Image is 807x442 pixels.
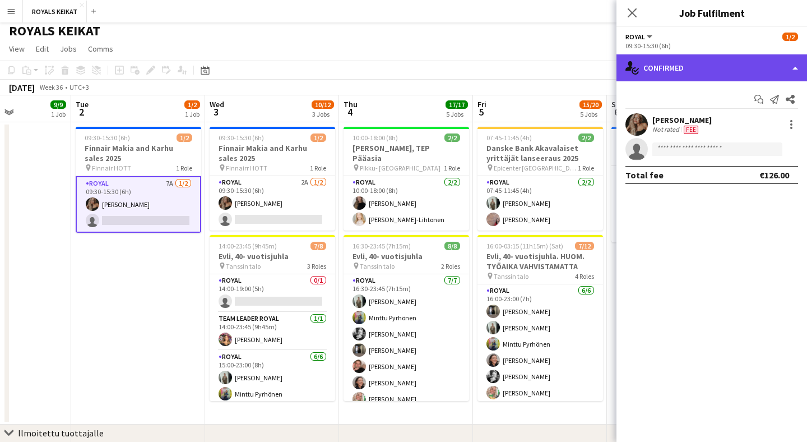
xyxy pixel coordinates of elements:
div: 1 Job [51,110,66,118]
span: 09:30-15:30 (6h) [85,133,130,142]
span: 7/12 [575,242,594,250]
span: 9/9 [50,100,66,109]
div: 3 Jobs [312,110,333,118]
h1: ROYALS KEIKAT [9,22,100,39]
app-card-role: Royal0/114:00-19:00 (5h) [210,274,335,312]
span: Edit [36,44,49,54]
span: Pikku- [GEOGRAPHIC_DATA] [360,164,440,172]
span: 3 Roles [307,262,326,270]
span: 14:00-23:45 (9h45m) [219,242,277,250]
app-card-role: Royal7/716:30-23:45 (7h15m)[PERSON_NAME]Minttu Pyrhönen[PERSON_NAME][PERSON_NAME][PERSON_NAME][PE... [344,274,469,410]
app-card-role: Royal6/616:00-23:00 (7h)[PERSON_NAME][PERSON_NAME]Minttu Pyrhönen[PERSON_NAME][PERSON_NAME][PERSO... [477,284,603,404]
app-job-card: 16:30-23:45 (7h15m)8/8Evli, 40- vuotisjuhla Tanssin talo2 RolesRoyal7/716:30-23:45 (7h15m)[PERSON... [344,235,469,401]
a: Edit [31,42,53,56]
button: Royal [625,33,654,41]
span: Fri [477,99,486,109]
h3: Finnair Makia and Karhu sales 2025 [76,143,201,163]
span: Week 36 [37,83,65,91]
a: Comms [84,42,118,56]
h3: Evli, 40- vuotisjuhla [344,251,469,261]
h3: ALLAS LIVE 2025 [611,143,737,153]
span: Tue [76,99,89,109]
h3: Finnair Makia and Karhu sales 2025 [210,143,335,163]
span: Comms [88,44,113,54]
span: 16:30-23:45 (7h15m) [353,242,411,250]
app-job-card: 18:30-22:30 (4h)2/2ALLAS LIVE 2025 Allas sea pool2 RolesRoyal1/118:30-22:30 (4h)[PERSON_NAME]Roya... [611,127,737,242]
span: 10/12 [312,100,334,109]
span: 2 [74,105,89,118]
div: Total fee [625,169,664,181]
span: 17/17 [446,100,468,109]
span: 2/2 [444,133,460,142]
h3: [PERSON_NAME], TEP Pääasia [344,143,469,163]
div: €126.00 [759,169,789,181]
app-card-role: Royal1/118:30-22:30 (4h)[PERSON_NAME] [611,204,737,242]
span: 15/20 [579,100,602,109]
span: 1 Role [444,164,460,172]
span: 16:00-03:15 (11h15m) (Sat) [486,242,563,250]
span: Finnairr HOTT [226,164,267,172]
span: View [9,44,25,54]
span: 3 [208,105,224,118]
app-job-card: 10:00-18:00 (8h)2/2[PERSON_NAME], TEP Pääasia Pikku- [GEOGRAPHIC_DATA]1 RoleRoyal2/210:00-18:00 (... [344,127,469,231]
span: 1/2 [782,33,798,41]
span: 1 Role [310,164,326,172]
span: 7/8 [310,242,326,250]
app-card-role: Royal7A1/209:30-15:30 (6h)[PERSON_NAME] [76,176,201,233]
div: 1 Job [185,110,200,118]
span: Tanssin talo [360,262,395,270]
div: UTC+3 [69,83,89,91]
span: 07:45-11:45 (4h) [486,133,532,142]
a: View [4,42,29,56]
app-card-role: Royal1/118:30-22:30 (4h)[PERSON_NAME] [611,166,737,204]
app-job-card: 09:30-15:30 (6h)1/2Finnair Makia and Karhu sales 2025 Finnair HOTT1 RoleRoyal7A1/209:30-15:30 (6h... [76,127,201,233]
span: Tanssin talo [226,262,261,270]
span: 6 [610,105,624,118]
app-job-card: 09:30-15:30 (6h)1/2Finnair Makia and Karhu sales 2025 Finnairr HOTT1 RoleRoyal2A1/209:30-15:30 (6... [210,127,335,231]
span: 2/2 [578,133,594,142]
span: 10:00-18:00 (8h) [353,133,398,142]
span: 5 [476,105,486,118]
app-job-card: 14:00-23:45 (9h45m)7/8Evli, 40- vuotisjuhla Tanssin talo3 RolesRoyal0/114:00-19:00 (5h) Team Lead... [210,235,335,401]
span: Jobs [60,44,77,54]
app-card-role: Royal2/210:00-18:00 (8h)[PERSON_NAME][PERSON_NAME]-Lihtonen [344,176,469,231]
div: 5 Jobs [446,110,467,118]
span: 2 Roles [441,262,460,270]
div: Crew has different fees then in role [681,125,701,134]
h3: Job Fulfilment [616,6,807,20]
div: [PERSON_NAME] [652,115,712,125]
h3: Danske Bank Akavalaiset yrittäjät lanseeraus 2025 [477,143,603,163]
app-job-card: 16:00-03:15 (11h15m) (Sat)7/12Evli, 40- vuotisjuhla. HUOM. TYÖAIKA VAHVISTAMATTA Tanssin talo4 Ro... [477,235,603,401]
span: Sat [611,99,624,109]
span: 4 Roles [575,272,594,280]
div: Not rated [652,125,681,134]
span: 8/8 [444,242,460,250]
app-card-role: Royal2A1/209:30-15:30 (6h)[PERSON_NAME] [210,176,335,231]
h3: Evli, 40- vuotisjuhla [210,251,335,261]
div: [DATE] [9,82,35,93]
app-job-card: 07:45-11:45 (4h)2/2Danske Bank Akavalaiset yrittäjät lanseeraus 2025 Epicenter [GEOGRAPHIC_DATA]1... [477,127,603,231]
span: Thu [344,99,358,109]
div: Confirmed [616,54,807,81]
span: 1/2 [310,133,326,142]
h3: Evli, 40- vuotisjuhla. HUOM. TYÖAIKA VAHVISTAMATTA [477,251,603,271]
button: ROYALS KEIKAT [23,1,87,22]
app-card-role: Team Leader Royal1/114:00-23:45 (9h45m)[PERSON_NAME] [210,312,335,351]
div: Ilmoitettu tuottajalle [18,427,104,439]
span: 4 [342,105,358,118]
span: 09:30-15:30 (6h) [219,133,264,142]
span: 1 Role [578,164,594,172]
span: Royal [625,33,645,41]
app-card-role: Royal2/207:45-11:45 (4h)[PERSON_NAME][PERSON_NAME] [477,176,603,231]
span: Tanssin talo [494,272,528,280]
span: 1 Role [176,164,192,172]
a: Jobs [55,42,81,56]
span: Fee [684,126,698,134]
